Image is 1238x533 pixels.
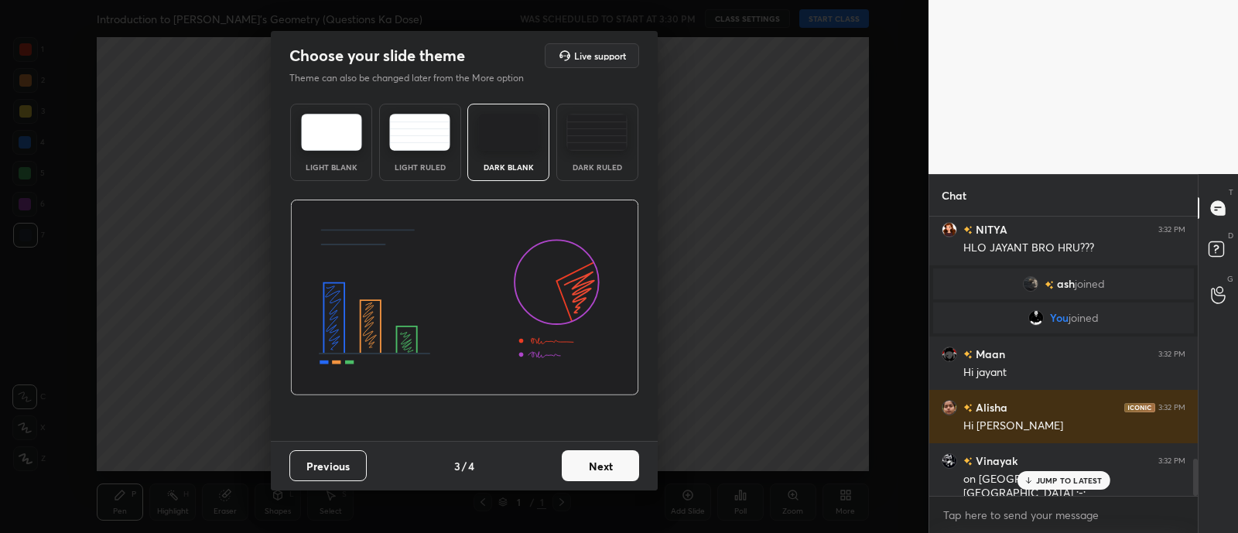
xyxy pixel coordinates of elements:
[929,217,1198,496] div: grid
[289,46,465,66] h2: Choose your slide theme
[1124,403,1155,412] img: iconic-dark.1390631f.png
[963,350,973,359] img: no-rating-badge.077c3623.svg
[468,458,474,474] h4: 4
[562,450,639,481] button: Next
[454,458,460,474] h4: 3
[289,71,540,85] p: Theme can also be changed later from the More option
[942,453,957,469] img: f31d75856bf0493ebb15c4f599037d54.jpg
[478,114,539,151] img: darkTheme.f0cc69e5.svg
[566,114,628,151] img: darkRuledTheme.de295e13.svg
[462,458,467,474] h4: /
[1069,312,1099,324] span: joined
[963,419,1185,434] div: Hi [PERSON_NAME]
[1023,276,1038,292] img: 004005d1213e4343b50bd406bdbdd809.jpg
[942,400,957,415] img: 43aac24cd5c248438064e118d531e316.jpg
[301,114,362,151] img: lightTheme.e5ed3b09.svg
[973,399,1007,415] h6: Alisha
[389,114,450,151] img: lightRuledTheme.5fabf969.svg
[929,175,979,216] p: Chat
[973,453,1017,469] h6: Vinayak
[1228,230,1233,241] p: D
[942,347,957,362] img: e742c77068854d38b62edfe9d76b236f.jpg
[290,200,639,396] img: darkThemeBanner.d06ce4a2.svg
[1158,225,1185,234] div: 3:32 PM
[942,222,957,237] img: 65536f5d6f91429ba730020e6e3afff7.jpg
[1045,281,1054,289] img: no-rating-badge.077c3623.svg
[1158,350,1185,359] div: 3:32 PM
[389,163,451,171] div: Light Ruled
[1158,456,1185,466] div: 3:32 PM
[477,163,539,171] div: Dark Blank
[963,472,1185,501] div: on [GEOGRAPHIC_DATA],[GEOGRAPHIC_DATA] ;-;
[1028,310,1044,326] img: 09eacaca48724f39b2bfd7afae5e8fbc.jpg
[1229,186,1233,198] p: T
[973,346,1005,362] h6: Maan
[1057,278,1075,290] span: ash
[963,404,973,412] img: no-rating-badge.077c3623.svg
[1036,476,1103,485] p: JUMP TO LATEST
[1158,403,1185,412] div: 3:32 PM
[963,365,1185,381] div: Hi jayant
[1050,312,1069,324] span: You
[963,241,1185,256] div: HLO JAYANT BRO HRU???
[574,51,626,60] h5: Live support
[300,163,362,171] div: Light Blank
[963,457,973,466] img: no-rating-badge.077c3623.svg
[1227,273,1233,285] p: G
[973,221,1007,237] h6: NITYA
[289,450,367,481] button: Previous
[1075,278,1105,290] span: joined
[566,163,628,171] div: Dark Ruled
[963,226,973,234] img: no-rating-badge.077c3623.svg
